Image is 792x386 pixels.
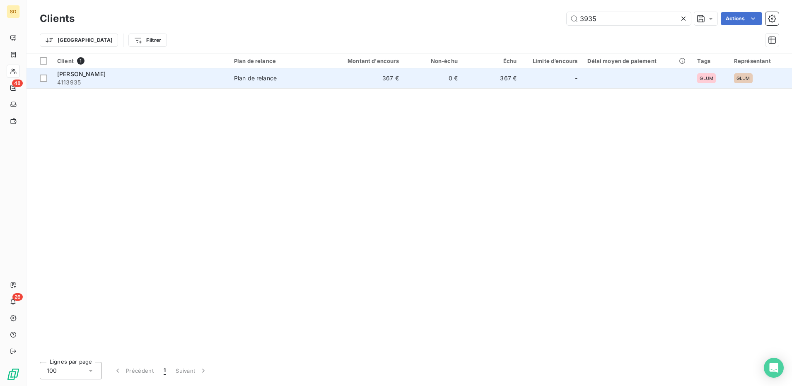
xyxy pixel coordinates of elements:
span: 100 [47,367,57,375]
div: Montant d'encours [330,58,399,64]
button: [GEOGRAPHIC_DATA] [40,34,118,47]
div: Plan de relance [234,58,320,64]
span: GLUM [736,76,750,81]
button: Filtrer [128,34,167,47]
button: Suivant [171,362,212,379]
span: GLUM [700,76,713,81]
div: Open Intercom Messenger [764,358,784,378]
div: Échu [468,58,517,64]
span: 4113935 [57,78,224,87]
div: Plan de relance [234,74,277,82]
div: SO [7,5,20,18]
span: 48 [12,80,23,87]
div: Non-échu [409,58,458,64]
span: 26 [12,293,23,301]
span: - [575,74,577,82]
button: 1 [159,362,171,379]
div: Représentant [734,58,787,64]
span: [PERSON_NAME] [57,70,106,77]
span: Client [57,58,74,64]
button: Précédent [109,362,159,379]
td: 0 € [404,68,463,88]
span: 1 [77,57,85,65]
div: Limite d’encours [526,58,577,64]
div: Tags [697,58,724,64]
input: Rechercher [567,12,691,25]
span: 1 [164,367,166,375]
div: Délai moyen de paiement [587,58,687,64]
button: Actions [721,12,762,25]
td: 367 € [463,68,522,88]
h3: Clients [40,11,75,26]
td: 367 € [325,68,404,88]
img: Logo LeanPay [7,368,20,381]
